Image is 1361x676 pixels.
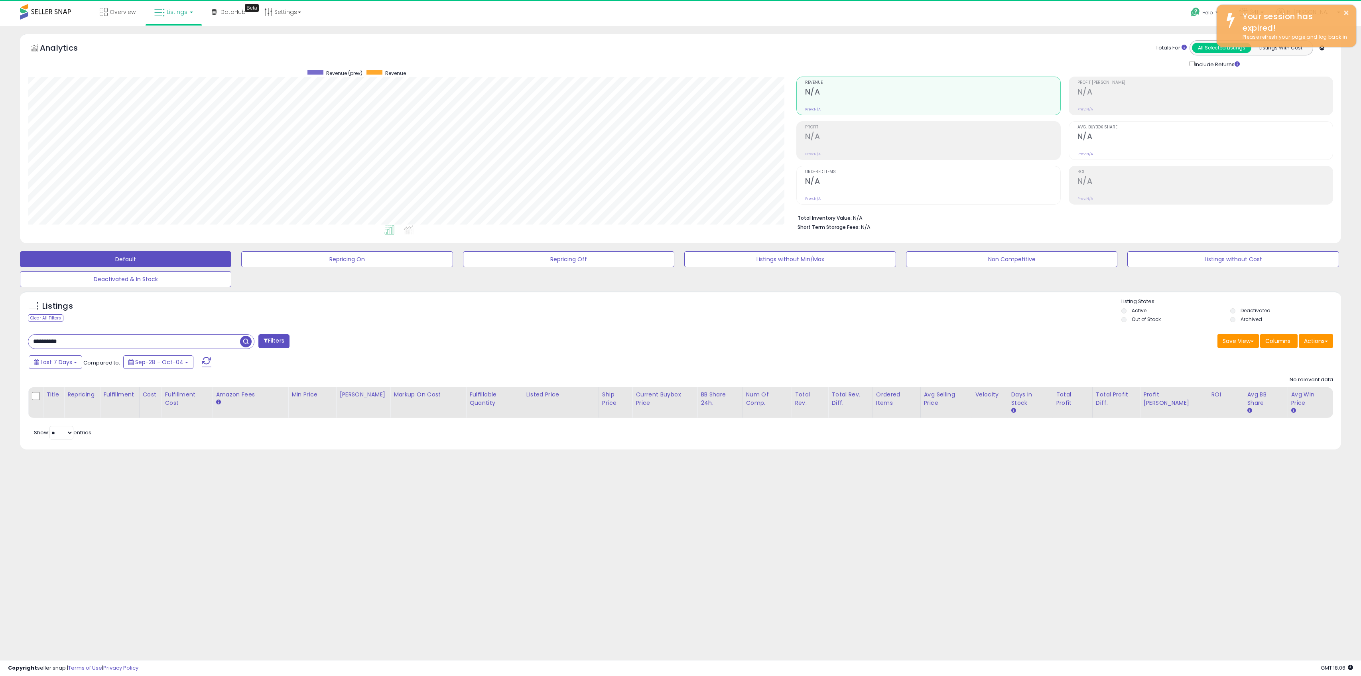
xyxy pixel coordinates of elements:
[1265,337,1290,345] span: Columns
[339,390,387,399] div: [PERSON_NAME]
[1077,152,1093,156] small: Prev: N/A
[103,390,136,399] div: Fulfillment
[20,251,231,267] button: Default
[876,390,917,407] div: Ordered Items
[798,213,1327,222] li: N/A
[1192,43,1251,53] button: All Selected Listings
[1132,307,1146,314] label: Active
[526,390,595,399] div: Listed Price
[798,215,852,221] b: Total Inventory Value:
[636,390,694,407] div: Current Buybox Price
[805,132,1060,143] h2: N/A
[1237,34,1350,41] div: Please refresh your page and log back in
[245,4,259,12] div: Tooltip anchor
[1184,1,1227,26] a: Help
[1343,8,1349,18] button: ×
[143,390,158,399] div: Cost
[906,251,1117,267] button: Non Competitive
[1217,334,1259,348] button: Save View
[29,355,82,369] button: Last 7 Days
[41,358,72,366] span: Last 7 Days
[292,390,333,399] div: Min Price
[805,152,821,156] small: Prev: N/A
[1077,196,1093,201] small: Prev: N/A
[326,70,362,77] span: Revenue (prev)
[394,390,463,399] div: Markup on Cost
[1077,81,1333,85] span: Profit [PERSON_NAME]
[1011,390,1049,407] div: Days In Stock
[701,390,739,407] div: BB Share 24h.
[1241,316,1262,323] label: Archived
[1077,87,1333,98] h2: N/A
[975,390,1004,399] div: Velocity
[795,390,825,407] div: Total Rev.
[861,223,871,231] span: N/A
[1247,390,1284,407] div: Avg BB Share
[1156,44,1187,52] div: Totals For
[42,301,73,312] h5: Listings
[1241,307,1270,314] label: Deactivated
[1202,9,1213,16] span: Help
[1096,390,1136,407] div: Total Profit Diff.
[805,196,821,201] small: Prev: N/A
[602,390,629,407] div: Ship Price
[40,42,93,55] h5: Analytics
[20,271,231,287] button: Deactivated & In Stock
[110,8,136,16] span: Overview
[831,390,869,407] div: Total Rev. Diff.
[258,334,290,348] button: Filters
[469,390,520,407] div: Fulfillable Quantity
[83,359,120,367] span: Compared to:
[805,87,1060,98] h2: N/A
[67,390,97,399] div: Repricing
[798,224,860,231] b: Short Term Storage Fees:
[1291,407,1296,414] small: Avg Win Price.
[1251,43,1310,53] button: Listings With Cost
[1211,390,1240,399] div: ROI
[1132,316,1161,323] label: Out of Stock
[1077,177,1333,187] h2: N/A
[805,177,1060,187] h2: N/A
[805,170,1060,174] span: Ordered Items
[216,390,285,399] div: Amazon Fees
[46,390,61,399] div: Title
[165,390,209,407] div: Fulfillment Cost
[1143,390,1204,407] div: Profit [PERSON_NAME]
[1077,170,1333,174] span: ROI
[1121,298,1341,305] p: Listing States:
[385,70,406,77] span: Revenue
[1011,407,1016,414] small: Days In Stock.
[167,8,187,16] span: Listings
[1299,334,1333,348] button: Actions
[390,387,466,418] th: The percentage added to the cost of goods (COGS) that forms the calculator for Min & Max prices.
[1290,376,1333,384] div: No relevant data
[1184,59,1249,69] div: Include Returns
[1237,11,1350,34] div: Your session has expired!
[1190,7,1200,17] i: Get Help
[805,81,1060,85] span: Revenue
[746,390,788,407] div: Num of Comp.
[241,251,453,267] button: Repricing On
[805,125,1060,130] span: Profit
[135,358,183,366] span: Sep-28 - Oct-04
[34,429,91,436] span: Show: entries
[1127,251,1339,267] button: Listings without Cost
[463,251,674,267] button: Repricing Off
[216,399,221,406] small: Amazon Fees.
[221,8,246,16] span: DataHub
[1077,132,1333,143] h2: N/A
[924,390,969,407] div: Avg Selling Price
[1077,107,1093,112] small: Prev: N/A
[123,355,193,369] button: Sep-28 - Oct-04
[28,314,63,322] div: Clear All Filters
[1260,334,1298,348] button: Columns
[1247,407,1252,414] small: Avg BB Share.
[1291,390,1329,407] div: Avg Win Price
[1077,125,1333,130] span: Avg. Buybox Share
[805,107,821,112] small: Prev: N/A
[1056,390,1089,407] div: Total Profit
[684,251,896,267] button: Listings without Min/Max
